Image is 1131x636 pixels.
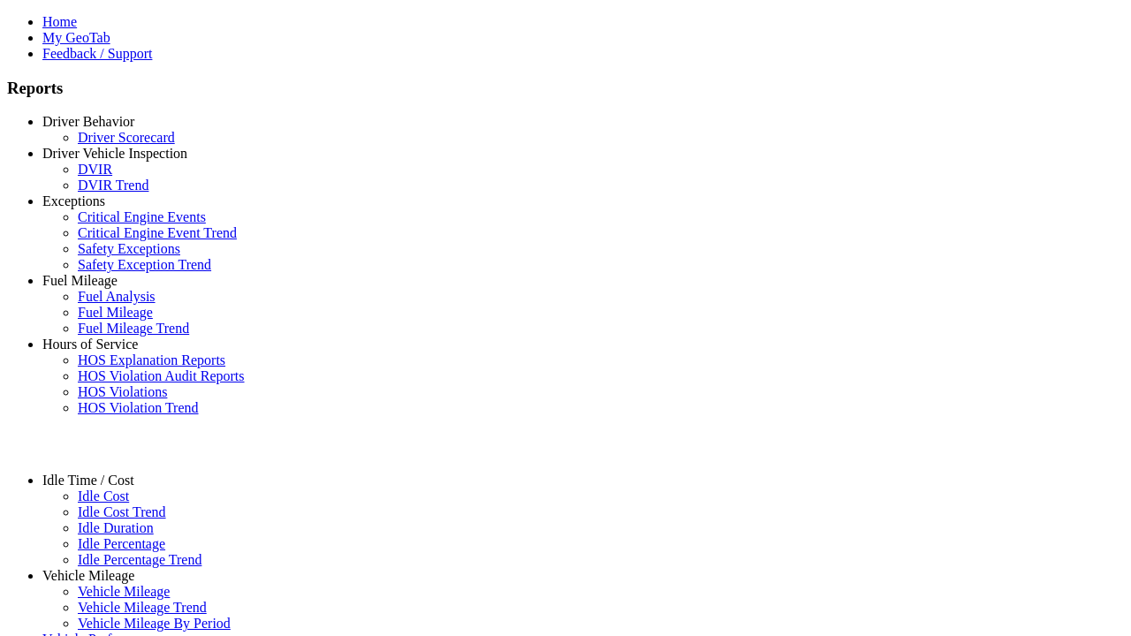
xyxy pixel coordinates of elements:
[42,273,118,288] a: Fuel Mileage
[78,552,201,567] a: Idle Percentage Trend
[78,209,206,224] a: Critical Engine Events
[78,178,148,193] a: DVIR Trend
[78,241,180,256] a: Safety Exceptions
[78,584,170,599] a: Vehicle Mileage
[78,600,207,615] a: Vehicle Mileage Trend
[42,193,105,208] a: Exceptions
[78,488,129,503] a: Idle Cost
[42,146,187,161] a: Driver Vehicle Inspection
[78,504,166,519] a: Idle Cost Trend
[78,536,165,551] a: Idle Percentage
[78,305,153,320] a: Fuel Mileage
[78,225,237,240] a: Critical Engine Event Trend
[78,368,245,383] a: HOS Violation Audit Reports
[42,14,77,29] a: Home
[42,568,134,583] a: Vehicle Mileage
[78,520,154,535] a: Idle Duration
[78,257,211,272] a: Safety Exception Trend
[78,616,231,631] a: Vehicle Mileage By Period
[42,46,152,61] a: Feedback / Support
[78,400,199,415] a: HOS Violation Trend
[7,79,1124,98] h3: Reports
[78,162,112,177] a: DVIR
[42,473,134,488] a: Idle Time / Cost
[78,289,156,304] a: Fuel Analysis
[78,130,175,145] a: Driver Scorecard
[42,114,134,129] a: Driver Behavior
[78,352,225,367] a: HOS Explanation Reports
[42,30,110,45] a: My GeoTab
[42,337,138,352] a: Hours of Service
[78,321,189,336] a: Fuel Mileage Trend
[78,384,167,399] a: HOS Violations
